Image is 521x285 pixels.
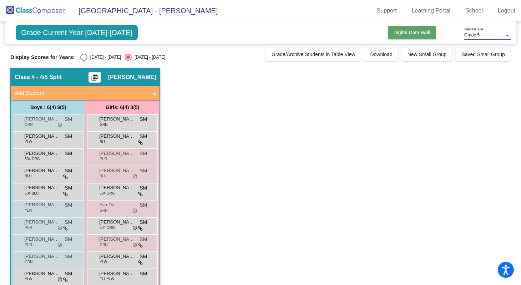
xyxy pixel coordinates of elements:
[108,74,156,81] span: [PERSON_NAME]
[25,191,39,196] span: 504 BLU
[65,270,72,277] span: SM
[132,242,137,248] span: do_not_disturb_alt
[266,48,361,61] button: Grade/Archive Students in Table View
[140,236,147,243] span: SM
[456,48,510,61] button: Saved Small Group
[100,208,107,213] span: GRN
[25,173,31,179] span: BLU
[100,139,106,144] span: BLU
[87,54,121,60] div: [DATE] - [DATE]
[100,173,106,179] span: BLU
[57,225,62,231] span: do_not_disturb_alt
[461,51,505,57] span: Saved Small Group
[394,30,430,35] span: Digital Data Wall
[65,236,72,243] span: SM
[24,201,60,208] span: [PERSON_NAME]
[402,48,452,61] button: New Small Group
[90,74,99,84] mat-icon: picture_as_pdf
[100,225,115,230] span: 504 ORG
[24,253,60,260] span: [PERSON_NAME]
[100,191,115,196] span: 504 ORG
[24,150,60,157] span: [PERSON_NAME] [PERSON_NAME]
[99,167,135,174] span: [PERSON_NAME]
[100,122,107,127] span: GRN
[99,150,135,157] span: [PERSON_NAME]
[25,122,33,127] span: ORG
[99,133,135,140] span: [PERSON_NAME]
[99,201,135,208] span: Ava Du
[65,218,72,226] span: SM
[88,72,101,83] button: Print Students Details
[24,270,60,277] span: [PERSON_NAME]
[57,277,62,282] span: do_not_disturb_alt
[65,201,72,209] span: SM
[80,54,165,61] mat-radio-group: Select an option
[57,242,62,248] span: do_not_disturb_alt
[140,184,147,192] span: SM
[25,156,40,162] span: 504 ORG
[388,26,436,39] button: Digital Data Wall
[132,54,165,60] div: [DATE] - [DATE]
[11,86,160,100] mat-expansion-panel-header: Add Student
[132,208,137,214] span: do_not_disturb_alt
[140,270,147,277] span: SM
[406,5,456,16] a: Learning Portal
[140,116,147,123] span: SM
[140,133,147,140] span: SM
[65,184,72,192] span: SM
[65,167,72,175] span: SM
[25,139,32,144] span: YLW
[99,253,135,260] span: [PERSON_NAME]
[10,54,75,60] span: Display Scores for Years:
[100,259,107,265] span: YLW
[24,167,60,174] span: [PERSON_NAME]
[140,150,147,157] span: SM
[15,89,147,97] mat-panel-title: Add Student
[464,33,480,38] span: Grade 5
[460,5,489,16] a: School
[65,133,72,140] span: SM
[99,236,135,243] span: [PERSON_NAME]
[408,51,447,57] span: New Small Group
[25,276,32,282] span: YLW
[24,133,60,140] span: [PERSON_NAME]
[24,218,60,226] span: [PERSON_NAME]
[65,150,72,157] span: SM
[100,276,114,282] span: ELL YLW
[71,5,218,16] span: [GEOGRAPHIC_DATA] - [PERSON_NAME]
[99,184,135,191] span: [PERSON_NAME]
[25,225,32,230] span: PUR
[132,225,137,231] span: do_not_disturb_alt
[24,236,60,243] span: [PERSON_NAME]
[140,218,147,226] span: SM
[24,116,60,123] span: [PERSON_NAME]
[99,270,135,277] span: [PERSON_NAME]
[65,253,72,260] span: SM
[85,100,160,114] div: Girls: 6(4) 8(5)
[15,74,62,81] span: Class 4 - 4/5 Split
[25,208,32,213] span: YLW
[100,156,107,162] span: PUR
[25,259,32,265] span: GRN
[140,253,147,260] span: SM
[364,48,398,61] button: Download
[371,5,403,16] a: Support
[25,242,32,247] span: PUR
[370,51,392,57] span: Download
[272,51,355,57] span: Grade/Archive Students in Table View
[132,174,137,180] span: do_not_disturb_alt
[24,184,60,191] span: [PERSON_NAME]
[140,201,147,209] span: SM
[99,218,135,226] span: [PERSON_NAME]
[57,122,62,128] span: do_not_disturb_alt
[99,116,135,123] span: [PERSON_NAME]
[65,116,72,123] span: SM
[140,167,147,175] span: SM
[492,5,521,16] a: Logout
[16,25,138,40] span: Grade Current Year [DATE]-[DATE]
[11,100,85,114] div: Boys : 6(4) 8(5)
[100,242,107,247] span: GRN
